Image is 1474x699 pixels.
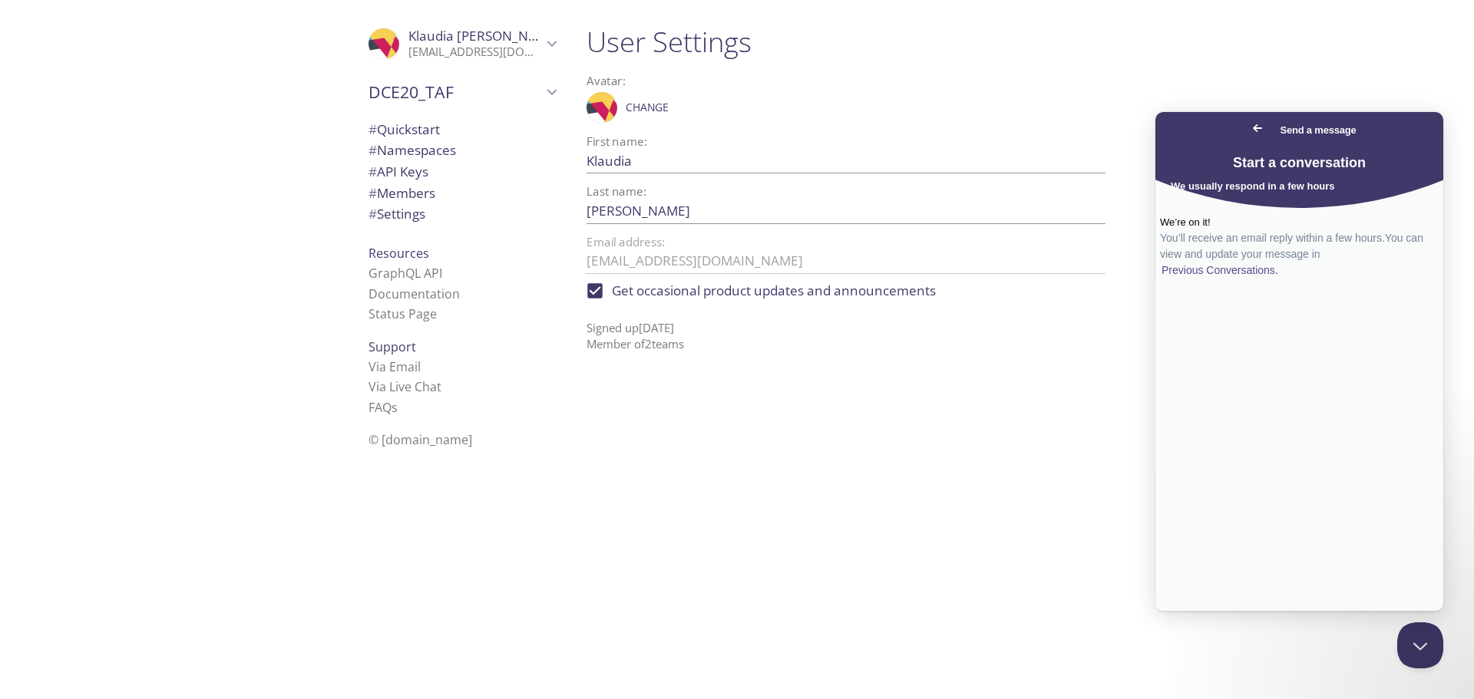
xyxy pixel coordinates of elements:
[408,45,542,60] p: [EMAIL_ADDRESS][DOMAIN_NAME]
[626,98,669,117] span: Change
[356,161,568,183] div: API Keys
[368,184,435,202] span: Members
[587,236,1105,274] div: Contact us if you need to change your email
[587,186,646,197] label: Last name:
[368,245,429,262] span: Resources
[368,205,377,223] span: #
[587,136,647,147] label: First name:
[587,75,1043,87] label: Avatar:
[356,203,568,225] div: Team Settings
[368,163,377,180] span: #
[392,399,398,416] span: s
[368,120,377,138] span: #
[368,120,440,138] span: Quickstart
[612,281,936,301] span: Get occasional product updates and announcements
[356,72,568,112] div: DCE20_TAF
[356,18,568,69] div: Klaudia Michalczyszyn
[356,119,568,140] div: Quickstart
[368,141,456,159] span: Namespaces
[368,431,472,448] span: © [DOMAIN_NAME]
[368,338,416,355] span: Support
[356,140,568,161] div: Namespaces
[1155,112,1443,611] iframe: Help Scout Beacon - Live Chat, Contact Form, and Knowledge Base
[368,184,377,202] span: #
[368,378,441,395] a: Via Live Chat
[622,95,673,120] button: Change
[587,25,1105,59] h1: User Settings
[368,81,542,103] span: DCE20_TAF
[408,27,560,45] span: Klaudia [PERSON_NAME]
[368,205,425,223] span: Settings
[368,265,442,282] a: GraphQL API
[368,358,421,375] a: Via Email
[368,285,460,302] a: Documentation
[368,305,437,322] a: Status Page
[356,183,568,204] div: Members
[587,308,1105,353] p: Signed up [DATE] Member of 2 team s
[368,141,377,159] span: #
[1397,622,1443,668] iframe: Help Scout Beacon - Close
[368,163,428,180] span: API Keys
[587,236,665,248] label: Email address:
[368,399,398,416] a: FAQ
